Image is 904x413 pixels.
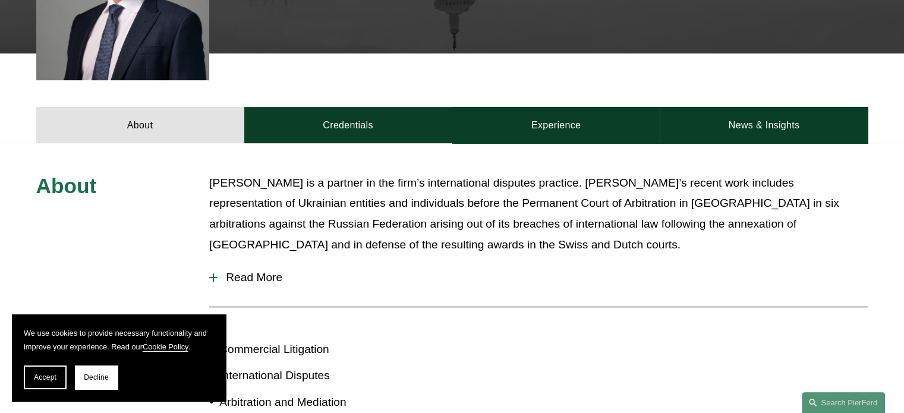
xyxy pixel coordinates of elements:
[84,373,109,382] span: Decline
[219,365,452,386] p: International Disputes
[143,342,188,351] a: Cookie Policy
[244,107,452,143] a: Credentials
[660,107,868,143] a: News & Insights
[209,173,868,255] p: [PERSON_NAME] is a partner in the firm’s international disputes practice. [PERSON_NAME]’s recent ...
[209,262,868,293] button: Read More
[219,339,452,360] p: Commercial Litigation
[24,326,214,354] p: We use cookies to provide necessary functionality and improve your experience. Read our .
[452,107,660,143] a: Experience
[219,392,452,413] p: Arbitration and Mediation
[12,314,226,401] section: Cookie banner
[36,174,97,197] span: About
[34,373,56,382] span: Accept
[802,392,885,413] a: Search this site
[24,365,67,389] button: Accept
[36,107,244,143] a: About
[75,365,118,389] button: Decline
[218,271,868,284] span: Read More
